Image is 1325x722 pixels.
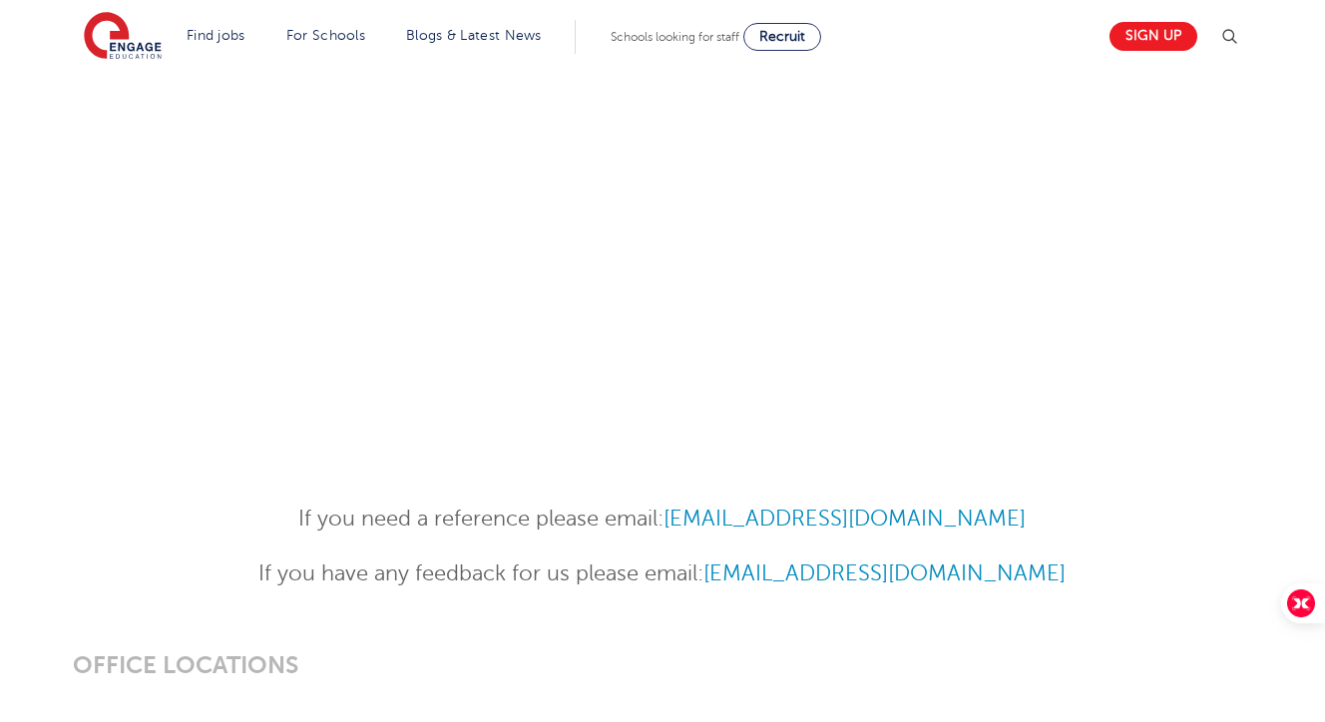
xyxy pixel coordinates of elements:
a: [EMAIL_ADDRESS][DOMAIN_NAME] [663,507,1026,531]
a: Recruit [743,23,821,51]
h3: OFFICE LOCATIONS [73,651,1253,679]
img: Engage Education [84,12,162,62]
p: If you have any feedback for us please email: [174,556,1152,591]
span: Schools looking for staff [611,30,739,44]
p: If you need a reference please email: [174,502,1152,537]
a: Blogs & Latest News [406,28,542,43]
a: [EMAIL_ADDRESS][DOMAIN_NAME] [703,561,1066,585]
span: Recruit [759,29,805,44]
a: For Schools [286,28,365,43]
a: Find jobs [187,28,245,43]
a: Sign up [1109,22,1197,51]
